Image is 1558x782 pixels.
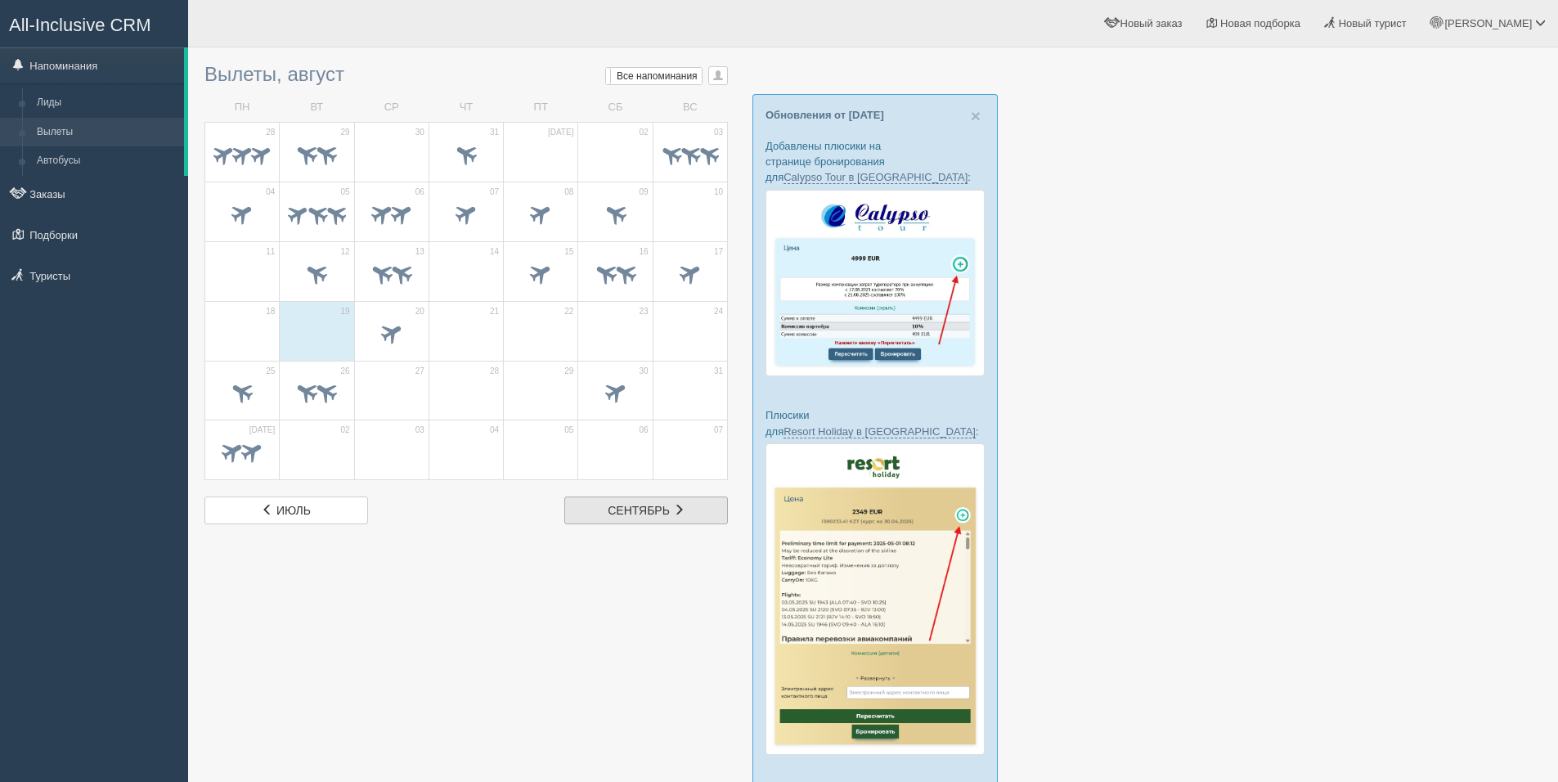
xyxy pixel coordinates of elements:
[766,443,985,756] img: resort-holiday-%D0%BF%D1%96%D0%B4%D0%B1%D1%96%D1%80%D0%BA%D0%B0-%D1%81%D1%80%D0%BC-%D0%B4%D0%BB%D...
[617,70,698,82] span: Все напоминания
[640,246,649,258] span: 16
[266,127,275,138] span: 28
[1444,17,1532,29] span: [PERSON_NAME]
[266,366,275,377] span: 25
[490,187,499,198] span: 07
[714,127,723,138] span: 03
[266,306,275,317] span: 18
[1,1,187,46] a: All-Inclusive CRM
[205,93,280,122] td: ПН
[490,306,499,317] span: 21
[415,246,424,258] span: 13
[354,93,429,122] td: СР
[640,306,649,317] span: 23
[490,246,499,258] span: 14
[415,187,424,198] span: 06
[340,425,349,436] span: 02
[415,425,424,436] span: 03
[766,109,884,121] a: Обновления от [DATE]
[714,187,723,198] span: 10
[340,306,349,317] span: 19
[415,366,424,377] span: 27
[564,366,573,377] span: 29
[783,171,968,184] a: Calypso Tour в [GEOGRAPHIC_DATA]
[564,425,573,436] span: 05
[504,93,578,122] td: ПТ
[415,127,424,138] span: 30
[640,127,649,138] span: 02
[578,93,653,122] td: СБ
[714,366,723,377] span: 31
[340,366,349,377] span: 26
[29,118,184,147] a: Вылеты
[971,106,981,125] span: ×
[714,306,723,317] span: 24
[653,93,727,122] td: ВС
[564,306,573,317] span: 22
[766,138,985,185] p: Добавлены плюсики на странице бронирования для :
[249,425,275,436] span: [DATE]
[340,187,349,198] span: 05
[9,15,151,35] span: All-Inclusive CRM
[1339,17,1407,29] span: Новый турист
[714,425,723,436] span: 07
[29,146,184,176] a: Автобусы
[280,93,354,122] td: ВТ
[564,246,573,258] span: 15
[490,366,499,377] span: 28
[204,497,368,524] a: июль
[548,127,573,138] span: [DATE]
[766,190,985,377] img: calypso-tour-proposal-crm-for-travel-agency.jpg
[1220,17,1300,29] span: Новая подборка
[783,425,976,438] a: Resort Holiday в [GEOGRAPHIC_DATA]
[204,64,728,85] h3: Вылеты, август
[490,425,499,436] span: 04
[564,187,573,198] span: 08
[490,127,499,138] span: 31
[971,107,981,124] button: Close
[415,306,424,317] span: 20
[640,366,649,377] span: 30
[266,246,275,258] span: 11
[640,425,649,436] span: 06
[1120,17,1183,29] span: Новый заказ
[340,246,349,258] span: 12
[640,187,649,198] span: 09
[340,127,349,138] span: 29
[29,88,184,118] a: Лиды
[266,187,275,198] span: 04
[608,504,670,517] span: сентябрь
[766,407,985,438] p: Плюсики для :
[429,93,503,122] td: ЧТ
[564,497,728,524] a: сентябрь
[276,504,311,517] span: июль
[714,246,723,258] span: 17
